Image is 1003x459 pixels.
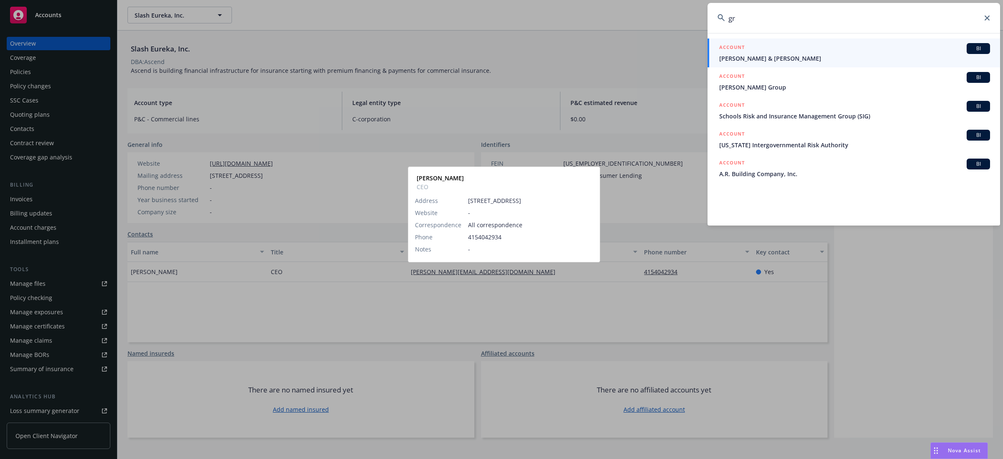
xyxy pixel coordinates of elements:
span: A.R. Building Company, Inc. [719,169,990,178]
span: 4154042934 [468,233,593,241]
span: [STREET_ADDRESS] [468,196,593,205]
h5: ACCOUNT [719,72,745,82]
h5: ACCOUNT [719,159,745,169]
span: BI [970,103,987,110]
a: ACCOUNTBI[US_STATE] Intergovernmental Risk Authority [708,125,1000,154]
span: BI [970,160,987,168]
span: Nova Assist [948,447,981,454]
span: Correspondence [415,221,461,229]
span: Schools Risk and Insurance Management Group (SIG) [719,112,990,121]
span: - [468,208,593,217]
span: [PERSON_NAME] Group [719,83,990,92]
span: Phone [415,233,433,241]
button: Nova Assist [930,442,988,459]
span: - [468,245,593,254]
span: BI [970,131,987,139]
h5: ACCOUNT [719,130,745,140]
div: Drag to move [931,443,941,459]
a: ACCOUNTBIA.R. Building Company, Inc. [708,154,1000,183]
h5: ACCOUNT [719,43,745,53]
span: Address [415,196,438,205]
a: ACCOUNTBI[PERSON_NAME] Group [708,67,1000,96]
span: CEO [417,182,464,191]
span: Notes [415,245,431,254]
span: BI [970,45,987,52]
strong: [PERSON_NAME] [417,174,464,182]
input: Search... [708,3,1000,33]
span: All correspondence [468,221,593,229]
a: ACCOUNTBISchools Risk and Insurance Management Group (SIG) [708,96,1000,125]
span: BI [970,74,987,81]
span: Website [415,208,438,217]
h5: ACCOUNT [719,101,745,111]
span: [PERSON_NAME] & [PERSON_NAME] [719,54,990,63]
span: [US_STATE] Intergovernmental Risk Authority [719,141,990,149]
a: ACCOUNTBI[PERSON_NAME] & [PERSON_NAME] [708,38,1000,67]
